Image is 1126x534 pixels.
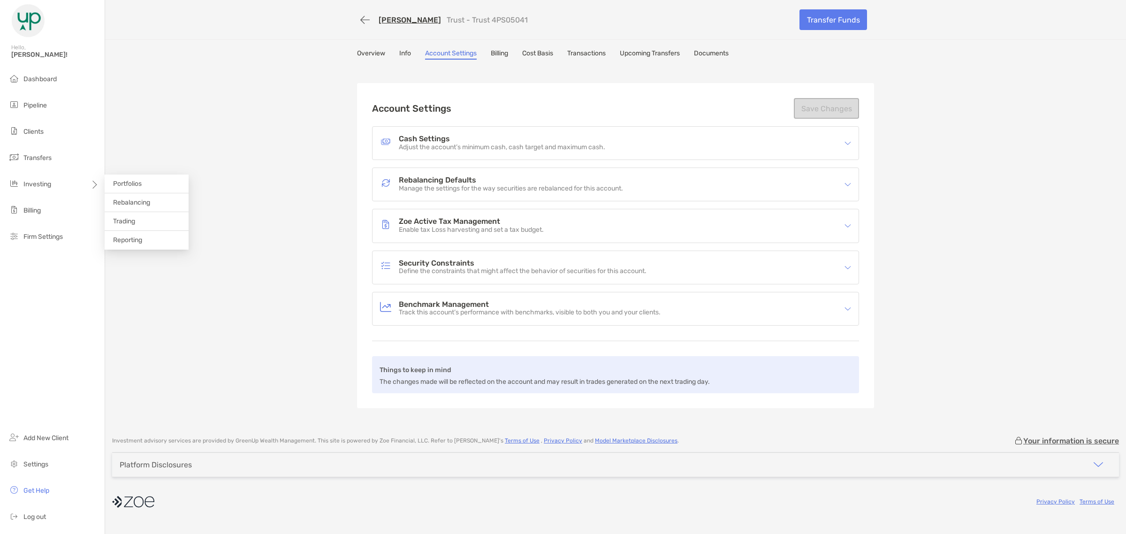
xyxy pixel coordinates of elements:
[23,180,51,188] span: Investing
[23,75,57,83] span: Dashboard
[399,185,623,193] p: Manage the settings for the way securities are rebalanced for this account.
[23,154,52,162] span: Transfers
[399,226,544,234] p: Enable tax Loss harvesting and set a tax budget.
[23,487,49,495] span: Get Help
[844,140,851,146] img: icon arrow
[799,9,867,30] a: Transfer Funds
[380,219,391,230] img: Zoe Active Tax Management
[23,128,44,136] span: Clients
[373,127,859,160] div: icon arrowCash SettingsCash SettingsAdjust the account’s minimum cash, cash target and maximum cash.
[522,49,553,60] a: Cost Basis
[399,267,647,275] p: Define the constraints that might affect the behavior of securities for this account.
[399,309,661,317] p: Track this account’s performance with benchmarks, visible to both you and your clients.
[23,206,41,214] span: Billing
[595,437,677,444] a: Model Marketplace Disclosures
[373,251,859,284] div: icon arrowSecurity ConstraintsSecurity ConstraintsDefine the constraints that might affect the be...
[380,301,391,313] img: Benchmark Management
[380,376,710,388] p: The changes made will be reflected on the account and may result in trades generated on the next ...
[567,49,606,60] a: Transactions
[380,366,451,374] b: Things to keep in mind
[373,168,859,201] div: icon arrowRebalancing DefaultsRebalancing DefaultsManage the settings for the way securities are ...
[380,177,391,189] img: Rebalancing Defaults
[380,260,391,271] img: Security Constraints
[8,230,20,242] img: firm-settings icon
[399,301,661,309] h4: Benchmark Management
[844,305,851,312] img: icon arrow
[11,51,99,59] span: [PERSON_NAME]!
[113,217,135,225] span: Trading
[23,460,48,468] span: Settings
[23,233,63,241] span: Firm Settings
[120,460,192,469] div: Platform Disclosures
[8,458,20,469] img: settings icon
[357,49,385,60] a: Overview
[844,222,851,229] img: icon arrow
[399,49,411,60] a: Info
[8,511,20,522] img: logout icon
[8,125,20,137] img: clients icon
[1023,436,1119,445] p: Your information is secure
[844,181,851,188] img: icon arrow
[399,259,647,267] h4: Security Constraints
[399,176,623,184] h4: Rebalancing Defaults
[8,99,20,110] img: pipeline icon
[8,432,20,443] img: add_new_client icon
[1093,459,1104,470] img: icon arrow
[8,178,20,189] img: investing icon
[399,144,605,152] p: Adjust the account’s minimum cash, cash target and maximum cash.
[844,264,851,271] img: icon arrow
[112,437,679,444] p: Investment advisory services are provided by GreenUp Wealth Management . This site is powered by ...
[380,136,391,147] img: Cash Settings
[11,4,45,38] img: Zoe Logo
[491,49,508,60] a: Billing
[8,204,20,215] img: billing icon
[372,103,451,114] h2: Account Settings
[620,49,680,60] a: Upcoming Transfers
[113,236,142,244] span: Reporting
[112,491,154,512] img: company logo
[379,15,441,24] a: [PERSON_NAME]
[113,180,142,188] span: Portfolios
[8,73,20,84] img: dashboard icon
[373,209,859,242] div: icon arrowZoe Active Tax ManagementZoe Active Tax ManagementEnable tax Loss harvesting and set a ...
[399,135,605,143] h4: Cash Settings
[1036,498,1075,505] a: Privacy Policy
[425,49,477,60] a: Account Settings
[505,437,540,444] a: Terms of Use
[23,101,47,109] span: Pipeline
[373,292,859,325] div: icon arrowBenchmark ManagementBenchmark ManagementTrack this account’s performance with benchmark...
[113,198,150,206] span: Rebalancing
[8,484,20,496] img: get-help icon
[694,49,729,60] a: Documents
[544,437,582,444] a: Privacy Policy
[447,15,528,24] p: Trust - Trust 4PS05041
[23,513,46,521] span: Log out
[399,218,544,226] h4: Zoe Active Tax Management
[1080,498,1114,505] a: Terms of Use
[23,434,68,442] span: Add New Client
[8,152,20,163] img: transfers icon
